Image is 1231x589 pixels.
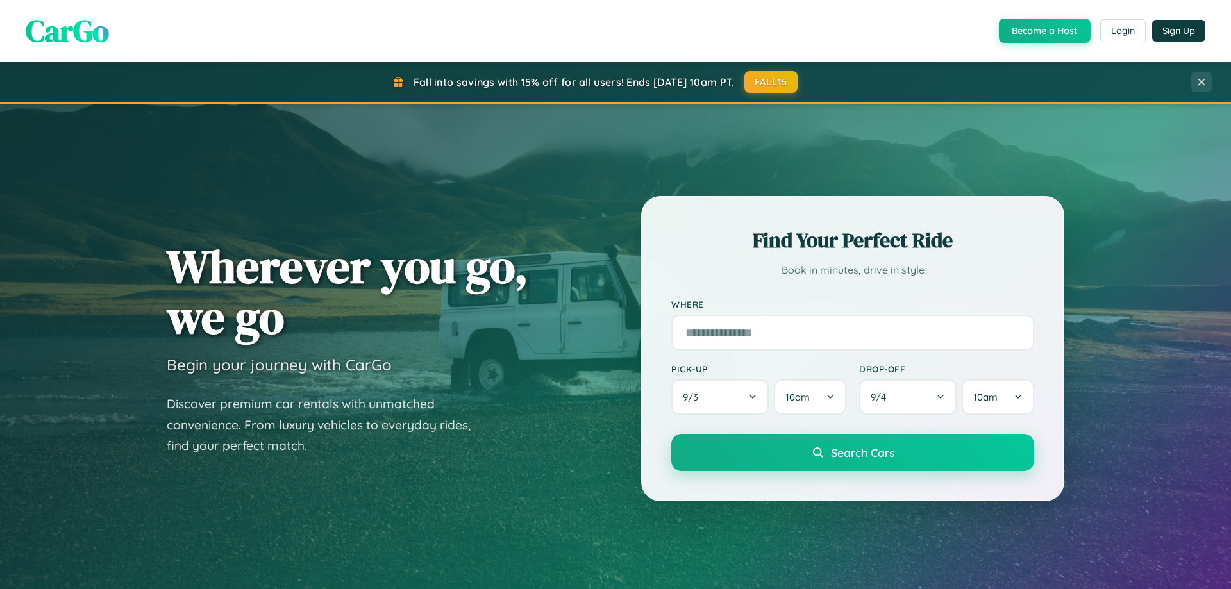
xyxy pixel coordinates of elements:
[167,355,392,374] h3: Begin your journey with CarGo
[859,363,1034,374] label: Drop-off
[26,10,109,52] span: CarGo
[774,379,846,415] button: 10am
[671,379,769,415] button: 9/3
[671,434,1034,471] button: Search Cars
[167,241,528,342] h1: Wherever you go, we go
[671,363,846,374] label: Pick-up
[683,391,705,403] span: 9 / 3
[831,445,894,460] span: Search Cars
[671,299,1034,310] label: Where
[414,76,735,88] span: Fall into savings with 15% off for all users! Ends [DATE] 10am PT.
[859,379,957,415] button: 9/4
[167,394,487,456] p: Discover premium car rentals with unmatched convenience. From luxury vehicles to everyday rides, ...
[973,391,998,403] span: 10am
[1100,19,1146,42] button: Login
[871,391,892,403] span: 9 / 4
[785,391,810,403] span: 10am
[744,71,798,93] button: FALL15
[671,261,1034,279] p: Book in minutes, drive in style
[962,379,1034,415] button: 10am
[999,19,1091,43] button: Become a Host
[671,226,1034,254] h2: Find Your Perfect Ride
[1152,20,1205,42] button: Sign Up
